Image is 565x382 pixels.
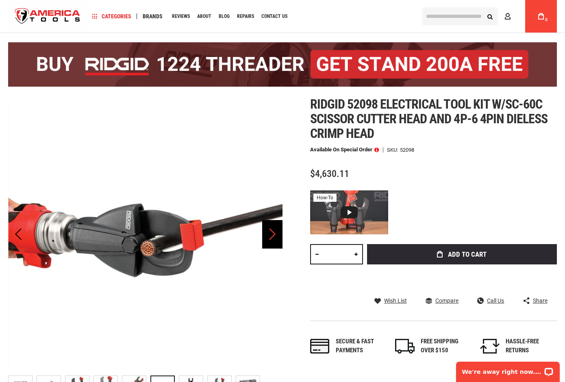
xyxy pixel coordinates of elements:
[8,42,557,87] img: BOGO: Buy the RIDGID® 1224 Threader (26092), get the 92467 200A Stand FREE!
[233,11,258,22] a: Repairs
[143,13,163,19] span: Brands
[426,297,459,304] a: Compare
[310,96,548,141] span: Ridgid 52098 electrical tool kit w/sc-60c scissor cutter head and 4p-6 4pin dieless crimp head
[8,97,282,371] img: RIDGID 52098 ELECTRICAL TOOL KIT W/SC-60C SCISSOR CUTTER HEAD AND 4P-6 4PIN DIELESS CRIMP HEAD
[310,168,349,179] span: $4,630.11
[435,298,459,303] span: Compare
[448,251,487,258] span: Add to Cart
[384,298,407,303] span: Wish List
[395,339,415,354] img: shipping
[172,14,190,19] span: Reviews
[400,147,414,153] div: 52098
[89,11,135,22] a: Categories
[262,97,282,371] div: Next
[168,11,193,22] a: Reviews
[480,339,500,354] img: returns
[367,244,557,264] button: Add to Cart
[451,356,565,382] iframe: LiveChat chat widget
[387,147,400,153] strong: SKU
[219,14,230,19] span: Blog
[258,11,291,22] a: Contact Us
[8,1,87,32] a: store logo
[310,339,330,354] img: payments
[8,97,28,371] div: Previous
[533,298,548,303] span: Share
[545,17,548,22] span: 0
[261,14,287,19] span: Contact Us
[8,1,87,32] img: America Tools
[139,11,166,22] a: Brands
[506,337,557,355] div: HASSLE-FREE RETURNS
[92,13,131,19] span: Categories
[336,337,387,355] div: Secure & fast payments
[197,14,211,19] span: About
[482,9,498,24] button: Search
[374,297,407,304] a: Wish List
[310,147,379,153] p: Available on Special Order
[237,14,254,19] span: Repairs
[477,297,504,304] a: Call Us
[487,298,504,303] span: Call Us
[421,337,472,355] div: FREE SHIPPING OVER $150
[193,11,215,22] a: About
[365,267,559,307] iframe: Secure express checkout frame
[215,11,233,22] a: Blog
